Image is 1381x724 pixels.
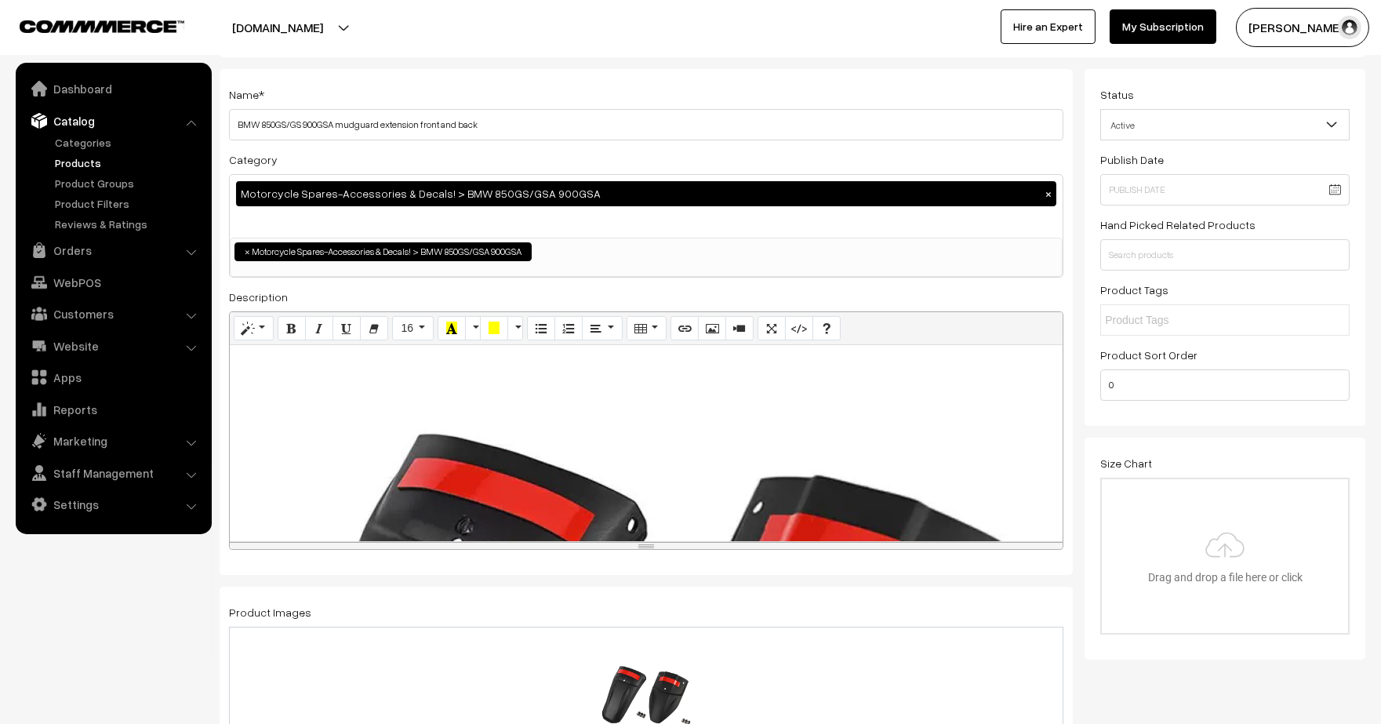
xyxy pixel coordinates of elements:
a: Reports [20,395,206,424]
a: My Subscription [1110,9,1216,44]
button: Background Color [480,316,508,341]
a: Products [51,155,206,171]
input: Enter Number [1100,369,1350,401]
button: Paragraph [582,316,622,341]
button: Code View [785,316,813,341]
input: Search products [1100,239,1350,271]
a: Reviews & Ratings [51,216,206,232]
button: Full Screen [758,316,786,341]
button: Ordered list (CTRL+SHIFT+NUM8) [554,316,583,341]
label: Hand Picked Related Products [1100,216,1256,233]
label: Size Chart [1100,455,1152,471]
button: Recent Color [438,316,466,341]
button: Bold (CTRL+B) [278,316,306,341]
a: COMMMERCE [20,16,157,35]
button: [PERSON_NAME] [1236,8,1369,47]
label: Product Images [229,604,311,620]
a: Settings [20,490,206,518]
a: Apps [20,363,206,391]
a: Catalog [20,107,206,135]
button: Font Size [392,316,434,341]
label: Category [229,151,278,168]
a: Customers [20,300,206,328]
button: Italic (CTRL+I) [305,316,333,341]
button: More Color [507,316,523,341]
input: Publish Date [1100,174,1350,206]
a: Hire an Expert [1001,9,1096,44]
button: More Color [465,316,481,341]
button: × [1041,187,1056,201]
a: WebPOS [20,268,206,297]
label: Product Tags [1100,282,1168,298]
input: Name [229,109,1063,140]
a: Staff Management [20,459,206,487]
a: Dashboard [20,75,206,103]
button: Video [725,316,754,341]
span: 16 [401,322,413,334]
button: Underline (CTRL+U) [333,316,361,341]
img: COMMMERCE [20,20,184,32]
div: resize [230,542,1063,549]
label: Publish Date [1100,151,1164,168]
button: [DOMAIN_NAME] [177,8,378,47]
button: Help [812,316,841,341]
span: × [245,245,250,259]
a: Marketing [20,427,206,455]
button: Remove Font Style (CTRL+\) [360,316,388,341]
button: Unordered list (CTRL+SHIFT+NUM7) [527,316,555,341]
label: Status [1100,86,1134,103]
label: Product Sort Order [1100,347,1197,363]
button: Picture [698,316,726,341]
span: Active [1100,109,1350,140]
button: Style [234,316,274,341]
label: Description [229,289,288,305]
li: Motorcycle Spares-Accessories & Decals! > BMW 850GS/GSA 900GSA [234,242,532,261]
a: Orders [20,236,206,264]
a: Product Groups [51,175,206,191]
button: Table [627,316,667,341]
input: Product Tags [1105,312,1242,329]
span: Active [1101,111,1349,139]
img: user [1338,16,1361,39]
label: Name [229,86,264,103]
button: Link (CTRL+K) [671,316,699,341]
div: Motorcycle Spares-Accessories & Decals! > BMW 850GS/GSA 900GSA [236,181,1056,206]
a: Website [20,332,206,360]
a: Categories [51,134,206,151]
a: Product Filters [51,195,206,212]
